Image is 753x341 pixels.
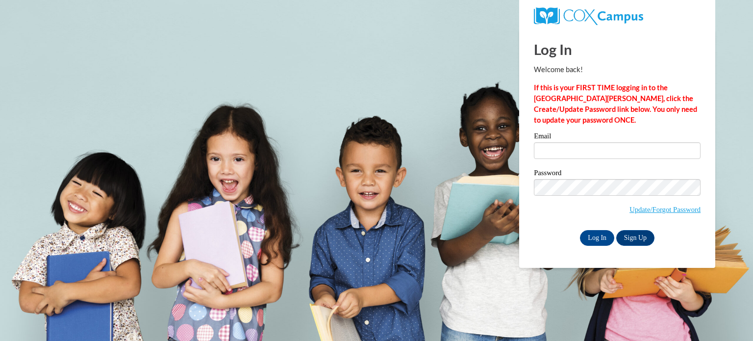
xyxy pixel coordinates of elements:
[534,169,701,179] label: Password
[616,230,654,246] a: Sign Up
[534,39,701,59] h1: Log In
[629,206,701,213] a: Update/Forgot Password
[534,83,697,124] strong: If this is your FIRST TIME logging in to the [GEOGRAPHIC_DATA][PERSON_NAME], click the Create/Upd...
[534,64,701,75] p: Welcome back!
[580,230,614,246] input: Log In
[534,11,643,20] a: COX Campus
[534,132,701,142] label: Email
[534,7,643,25] img: COX Campus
